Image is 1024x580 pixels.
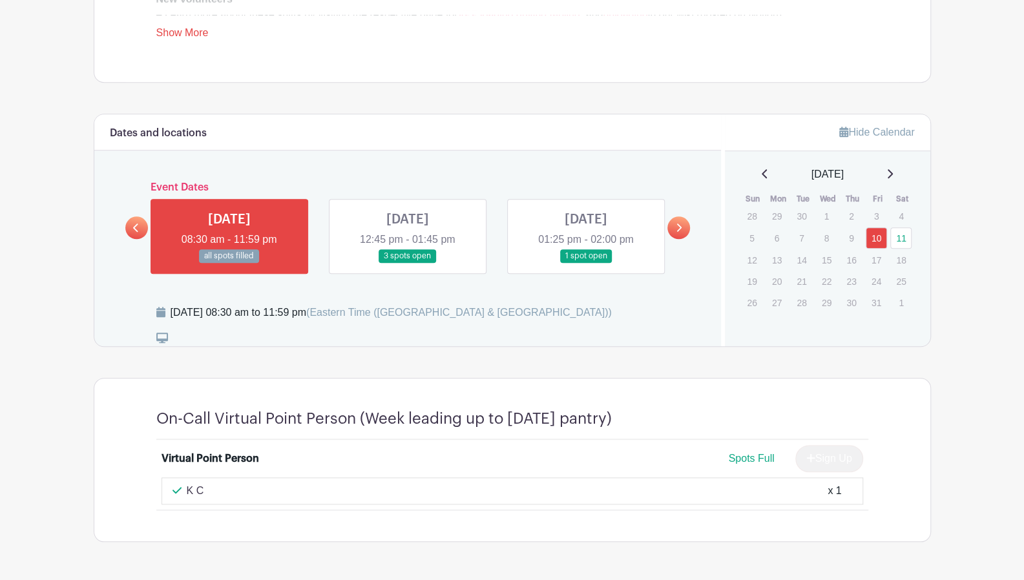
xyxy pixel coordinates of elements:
p: 17 [866,250,887,270]
span: (Eastern Time ([GEOGRAPHIC_DATA] & [GEOGRAPHIC_DATA])) [306,307,612,318]
p: 1 [890,293,912,313]
p: 22 [816,271,837,291]
p: 20 [766,271,788,291]
a: Show More [156,27,209,43]
p: 29 [766,206,788,226]
a: driving [516,9,547,20]
a: Hide Calendar [839,127,914,138]
a: 11 [890,227,912,249]
th: Sun [740,192,766,205]
p: 21 [791,271,812,291]
p: 5 [741,228,762,248]
h4: On-Call Virtual Point Person (Week leading up to [DATE] pantry) [156,409,612,428]
h6: Event Dates [148,181,668,194]
p: 25 [890,271,912,291]
p: 28 [741,206,762,226]
th: Wed [815,192,841,205]
p: 31 [866,293,887,313]
p: 28 [791,293,812,313]
h6: Dates and locations [110,127,207,140]
p: 13 [766,250,788,270]
span: [DATE] [811,167,844,182]
p: K C [187,483,204,499]
div: [DATE] 08:30 am to 11:59 pm [171,305,612,320]
p: 9 [841,228,862,248]
p: 15 [816,250,837,270]
p: 27 [766,293,788,313]
th: Fri [865,192,890,205]
th: Sat [890,192,915,205]
div: x 1 [828,483,841,499]
a: loading [480,9,514,20]
p: 7 [791,228,812,248]
a: tabling [550,9,580,20]
p: 14 [791,250,812,270]
a: VPP [457,9,477,20]
p: 19 [741,271,762,291]
th: Tue [790,192,815,205]
a: 10 [866,227,887,249]
div: Virtual Point Person [162,451,259,466]
p: 26 [741,293,762,313]
p: 23 [841,271,862,291]
p: 4 [890,206,912,226]
p: 12 [741,250,762,270]
p: 16 [841,250,862,270]
p: 6 [766,228,788,248]
p: 18 [890,250,912,270]
a: unloading [603,9,647,20]
p: 8 [816,228,837,248]
p: 30 [791,206,812,226]
th: Mon [766,192,791,205]
p: 30 [841,293,862,313]
span: Spots Full [728,453,774,464]
p: 2 [841,206,862,226]
p: 29 [816,293,837,313]
p: 1 [816,206,837,226]
th: Thu [840,192,865,205]
p: 3 [866,206,887,226]
p: 24 [866,271,887,291]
